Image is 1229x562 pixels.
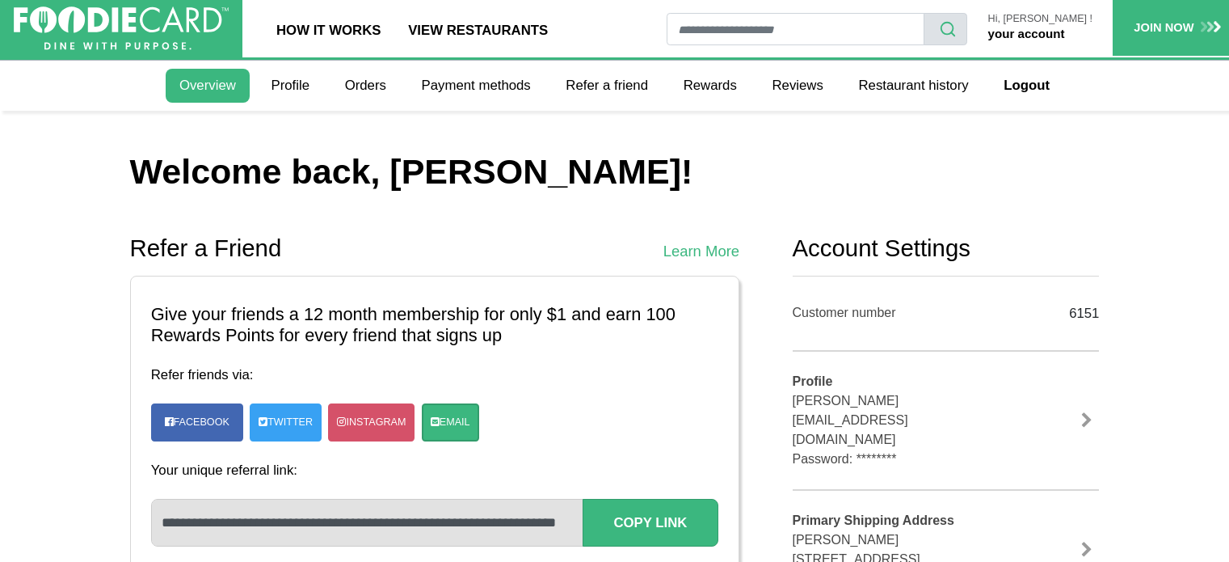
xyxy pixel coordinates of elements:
a: Restaurant history [845,69,983,103]
h3: Give your friends a 12 month membership for only $1 and earn 100 Rewards Points for every friend ... [151,304,718,346]
a: Orders [331,69,400,103]
input: restaurant search [667,13,924,45]
span: Instagram [346,415,406,430]
h1: Welcome back, [PERSON_NAME]! [130,151,1100,193]
h4: Your unique referral link: [151,463,718,479]
a: Rewards [670,69,751,103]
h2: Refer a Friend [130,234,282,262]
h2: Account Settings [793,234,1100,262]
a: Email [422,404,479,442]
b: Profile [793,374,833,388]
a: Learn More [663,240,739,263]
span: Facebook [174,416,229,428]
a: Reviews [759,69,837,103]
a: Refer a friend [553,69,662,103]
span: Twitter [267,415,313,430]
a: Twitter [250,404,322,442]
div: [PERSON_NAME] [EMAIL_ADDRESS][DOMAIN_NAME] Password: ******** [793,372,1011,469]
a: Profile [258,69,323,103]
p: Hi, [PERSON_NAME] ! [988,14,1092,25]
span: Email [440,415,470,430]
div: 6151 [1034,298,1099,330]
b: Primary Shipping Address [793,513,954,527]
a: Facebook [158,408,237,437]
a: Logout [990,69,1063,103]
h4: Refer friends via: [151,367,718,383]
button: Copy Link [583,499,718,547]
a: Overview [166,69,250,103]
a: your account [988,27,1065,40]
a: Instagram [328,404,415,442]
a: Payment methods [408,69,545,103]
div: Customer number [793,303,1011,323]
button: search [924,13,967,45]
img: FoodieCard; Eat, Drink, Save, Donate [14,6,229,50]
